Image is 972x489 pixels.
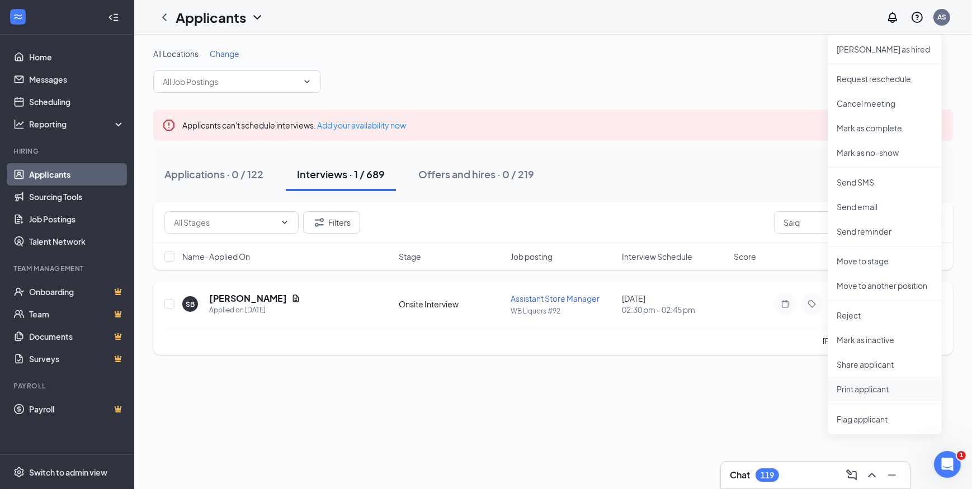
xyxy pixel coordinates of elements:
div: Onsite Interview [399,298,504,310]
a: Add your availability now [317,120,406,130]
h5: [PERSON_NAME] [209,292,287,305]
div: [DATE] [622,293,727,315]
a: PayrollCrown [29,398,125,420]
span: Assistant Store Manager [511,293,600,303]
a: Home [29,46,125,68]
div: AS [937,12,946,22]
div: Team Management [13,264,122,273]
div: Interviews · 1 / 689 [297,167,385,181]
div: Switch to admin view [29,467,107,478]
svg: WorkstreamLogo [12,11,23,22]
svg: ChevronDown [280,218,289,227]
h3: Chat [730,469,750,481]
input: All Job Postings [163,75,298,88]
div: Reporting [29,118,125,130]
div: Hiring [13,146,122,156]
span: All Locations [153,49,199,59]
span: Score [734,251,756,262]
svg: Notifications [886,11,899,24]
svg: Filter [313,216,326,229]
a: Scheduling [29,91,125,113]
p: WB Liquors #92 [511,306,616,316]
svg: Analysis [13,118,25,130]
h1: Applicants [176,8,246,27]
svg: Collapse [108,12,119,23]
input: All Stages [174,216,276,229]
button: ChevronUp [863,466,881,484]
span: Applicants can't schedule interviews. [182,120,406,130]
svg: ChevronDown [303,77,312,86]
div: SB [186,300,195,309]
iframe: Intercom live chat [934,451,961,478]
svg: ChevronDown [251,11,264,24]
span: 02:30 pm - 02:45 pm [622,304,727,315]
a: Sourcing Tools [29,186,125,208]
a: Messages [29,68,125,91]
div: Offers and hires · 0 / 219 [418,167,534,181]
span: Change [210,49,239,59]
svg: ChevronUp [865,468,879,482]
button: ComposeMessage [843,466,861,484]
a: OnboardingCrown [29,281,125,303]
div: Payroll [13,381,122,391]
div: Applied on [DATE] [209,305,300,316]
span: Name · Applied On [182,251,250,262]
p: [PERSON_NAME] interviewed . [823,336,942,346]
svg: QuestionInfo [910,11,924,24]
a: TeamCrown [29,303,125,325]
button: Minimize [883,466,901,484]
a: DocumentsCrown [29,325,125,348]
a: SurveysCrown [29,348,125,370]
svg: Document [291,294,300,303]
p: Reject [837,310,933,321]
svg: Tag [805,300,819,308]
svg: ChevronLeft [158,11,171,24]
a: Talent Network [29,230,125,253]
svg: Error [162,118,176,132]
svg: ComposeMessage [845,468,858,482]
span: Stage [399,251,421,262]
svg: Settings [13,467,25,478]
button: Filter Filters [303,211,360,234]
div: 119 [761,471,774,480]
svg: Minimize [885,468,899,482]
span: 1 [957,451,966,460]
svg: Note [778,300,792,308]
div: Applications · 0 / 122 [164,167,263,181]
a: Applicants [29,163,125,186]
span: Interview Schedule [622,251,692,262]
span: Job posting [511,251,553,262]
a: Job Postings [29,208,125,230]
input: Search in interviews [774,211,942,234]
